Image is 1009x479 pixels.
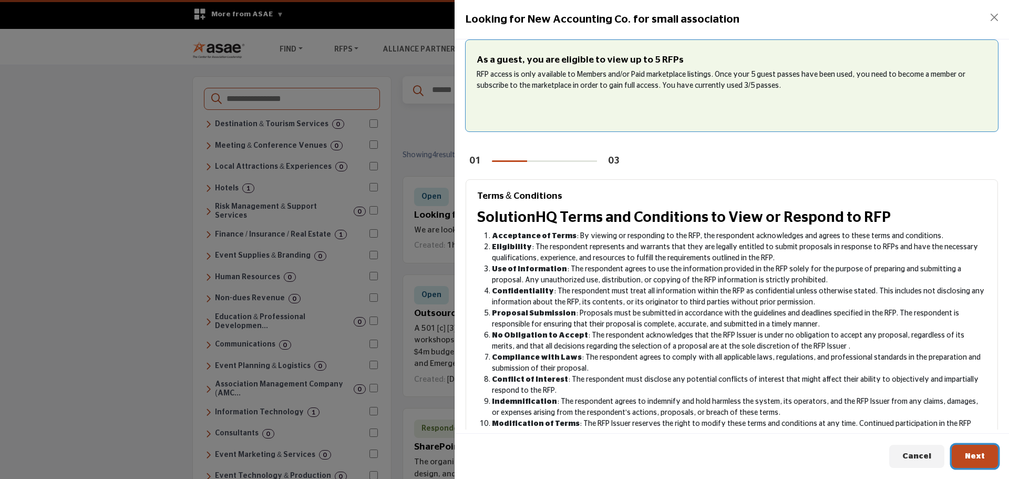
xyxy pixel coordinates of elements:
[492,352,986,374] li: : The respondent agrees to comply with all applicable laws, regulations, and professional standar...
[492,266,567,273] strong: Use of Information
[477,209,986,227] h2: SolutionHQ Terms and Conditions to View or Respond to RFP
[492,232,576,240] strong: Acceptance of Terms
[492,330,986,352] li: : The respondent acknowledges that the RFP Issuer is under no obligation to accept any proposal, ...
[492,396,986,419] li: : The respondent agrees to indemnify and hold harmless the system, its operators, and the RFP Iss...
[466,11,739,28] h4: Looking for New Accounting Co. for small association
[492,310,576,317] strong: Proposal Submission
[965,452,985,460] span: Next
[492,420,580,427] strong: Modification of Terms
[492,376,568,383] strong: Conflict of Interest
[889,445,944,468] button: Cancel
[469,154,481,168] div: 01
[608,154,620,168] div: 03
[492,288,554,295] strong: Confidentiality
[952,445,998,468] button: Next
[477,69,987,91] p: RFP access is only available to Members and/or Paid marketplace listings. Once your 5 guest passe...
[492,332,588,339] strong: No Obligation to Accept
[492,398,557,405] strong: Indemnification
[492,374,986,396] li: : The respondent must disclose any potential conflicts of interest that might affect their abilit...
[492,264,986,286] li: : The respondent agrees to use the information provided in the RFP solely for the purpose of prep...
[492,242,986,264] li: : The respondent represents and warrants that they are legally entitled to submit proposals in re...
[492,308,986,330] li: : Proposals must be submitted in accordance with the guidelines and deadlines specified in the RF...
[492,286,986,308] li: : The respondent must treat all information within the RFP as confidential unless otherwise state...
[477,55,987,66] h5: As a guest, you are eligible to view up to 5 RFPs
[492,243,532,251] strong: Eligibility
[492,354,582,361] strong: Compliance with Laws
[477,191,986,202] h5: Terms & Conditions
[492,231,986,242] li: : By viewing or responding to the RFP, the respondent acknowledges and agrees to these terms and ...
[902,452,931,460] span: Cancel
[987,10,1002,25] button: Close
[492,419,986,441] li: : The RFP Issuer reserves the right to modify these terms and conditions at any time. Continued p...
